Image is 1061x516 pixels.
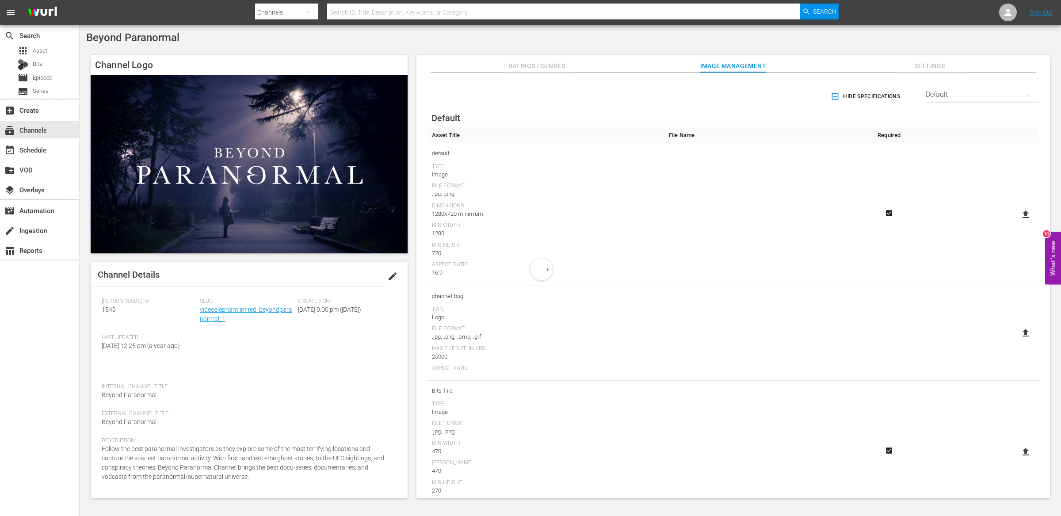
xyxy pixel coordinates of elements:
span: External Channel Title: [102,410,392,417]
span: Channels [4,125,15,136]
span: Internal Channel Title: [102,383,392,390]
span: Follow the best paranormal investigators as they explore some of the most terrifying locations an... [102,445,384,480]
svg: Required [884,447,894,455]
th: Asset Title [427,127,664,143]
div: .jpg, .png [432,190,660,199]
div: Type [432,163,660,170]
div: Bits [18,59,28,70]
span: Ratings / Genres [504,61,570,72]
th: Required [864,127,914,143]
span: Hide Specifications [832,92,900,101]
span: Series [33,87,49,96]
span: Asset [18,46,28,56]
span: Search [4,31,15,41]
div: Type [432,401,660,408]
span: [DATE] 9:00 pm ([DATE]) [298,306,361,313]
div: Min Height [432,242,660,249]
div: Min Width [432,222,660,229]
span: default [432,148,660,159]
div: Type [432,306,660,313]
span: Last Updated: [102,334,195,341]
span: Beyond Paranormal [102,391,156,398]
span: Automation [4,206,15,216]
span: 1549 [102,306,116,313]
img: Beyond Paranormal [91,75,408,253]
div: .jpg, .png, .bmp, .gif [432,333,660,341]
div: 1280 [432,229,660,238]
th: File Name [664,127,864,143]
span: VOD [4,165,15,176]
span: Episode [18,73,28,83]
div: Min Width [432,440,660,447]
span: Image Management [700,61,766,72]
span: Default [431,113,460,123]
span: Ingestion [4,226,15,236]
span: [DATE] 12:25 pm (a year ago) [102,342,180,349]
div: 720 [432,249,660,258]
div: Aspect Ratio [432,365,660,372]
span: Bits [33,60,42,69]
span: [PERSON_NAME] ID: [102,298,195,305]
span: Search [813,4,836,19]
div: File Format [432,325,660,333]
div: File Format [432,183,660,190]
span: Channel Details [98,269,160,280]
div: Min Height [432,479,660,486]
div: 1280x720 minimum [432,210,660,218]
div: 16:9 [432,268,660,277]
span: Beyond Paranormal [86,31,179,44]
div: Image [432,170,660,179]
button: Hide Specifications [829,84,904,109]
a: Sign Out [1030,9,1053,16]
div: Max File Size In Kbs [432,345,660,352]
div: 10 [1043,230,1050,237]
div: 25000 [432,352,660,361]
svg: Required [884,209,894,217]
span: edit [387,271,398,282]
div: Logo [432,313,660,322]
div: Image [432,408,660,417]
span: Asset [33,46,47,55]
img: ans4CAIJ8jUAAAAAAAAAAAAAAAAAAAAAAAAgQb4GAAAAAAAAAAAAAAAAAAAAAAAAJMjXAAAAAAAAAAAAAAAAAAAAAAAAgAT5G... [21,2,64,23]
div: [PERSON_NAME] [432,459,660,466]
span: Description: [102,437,392,444]
span: menu [5,7,16,18]
div: Dimensions [432,203,660,210]
span: Bits Tile [432,385,660,397]
span: Reports [4,245,15,256]
div: Aspect Ratio [432,261,660,268]
span: Episode [33,73,53,82]
a: videoelephantlimited_beyondparanormal_1 [200,306,292,322]
button: Open Feedback Widget [1045,232,1061,284]
div: 470 [432,466,660,475]
span: Slug: [200,298,294,305]
div: 470 [432,447,660,456]
h4: Channel Logo [91,55,408,75]
div: File Format [432,420,660,427]
button: Search [800,4,839,19]
div: Default [926,82,1039,107]
span: Settings [897,61,963,72]
span: Created On: [298,298,392,305]
span: Series [18,86,28,97]
span: Create [4,105,15,116]
span: Overlays [4,185,15,195]
div: .jpg, .png [432,427,660,436]
span: Schedule [4,145,15,156]
button: edit [382,266,403,287]
span: Beyond Paranormal [102,418,156,425]
span: channel-bug [432,290,660,302]
div: 270 [432,486,660,495]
